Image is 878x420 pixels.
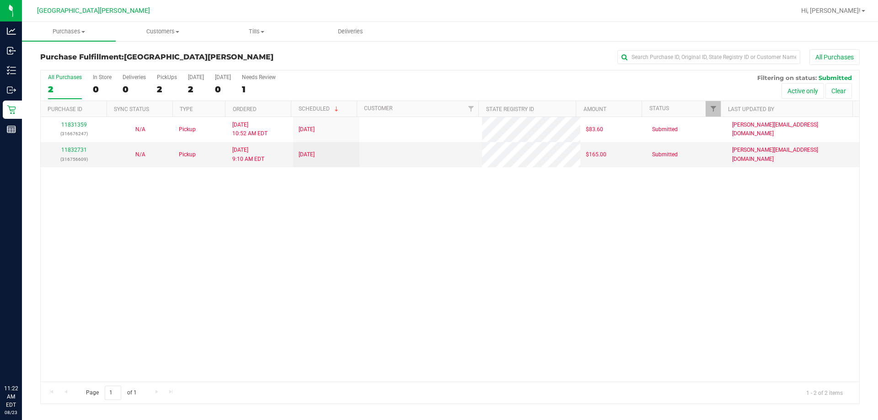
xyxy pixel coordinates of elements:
span: Purchases [22,27,116,36]
span: Not Applicable [135,151,145,158]
div: 0 [123,84,146,95]
div: 2 [188,84,204,95]
div: 0 [215,84,231,95]
p: 08/23 [4,409,18,416]
span: Customers [116,27,209,36]
a: Tills [209,22,303,41]
span: $165.00 [586,150,606,159]
a: 11831359 [61,122,87,128]
div: 2 [48,84,82,95]
button: All Purchases [809,49,860,65]
span: 1 - 2 of 2 items [799,386,850,399]
inline-svg: Retail [7,105,16,114]
div: 0 [93,84,112,95]
span: [DATE] 9:10 AM EDT [232,146,264,163]
a: Filter [706,101,721,117]
p: (316676247) [46,129,102,138]
button: Active only [782,83,824,99]
span: Submitted [652,150,678,159]
div: Needs Review [242,74,276,80]
span: [GEOGRAPHIC_DATA][PERSON_NAME] [124,53,273,61]
button: N/A [135,125,145,134]
span: [GEOGRAPHIC_DATA][PERSON_NAME] [37,7,150,15]
a: Deliveries [304,22,397,41]
span: Submitted [652,125,678,134]
div: 2 [157,84,177,95]
span: Page of 1 [78,386,144,400]
span: Filtering on status: [757,74,817,81]
p: (316756609) [46,155,102,164]
a: State Registry ID [486,106,534,112]
iframe: Resource center [9,347,37,374]
input: 1 [105,386,121,400]
button: N/A [135,150,145,159]
span: Hi, [PERSON_NAME]! [801,7,861,14]
span: [DATE] [299,150,315,159]
a: Type [180,106,193,112]
a: Customers [116,22,209,41]
a: Filter [463,101,478,117]
span: Deliveries [326,27,375,36]
div: Deliveries [123,74,146,80]
a: Amount [584,106,606,112]
div: In Store [93,74,112,80]
span: Pickup [179,125,196,134]
div: [DATE] [215,74,231,80]
p: 11:22 AM EDT [4,384,18,409]
div: [DATE] [188,74,204,80]
a: Customer [364,105,392,112]
div: All Purchases [48,74,82,80]
span: Not Applicable [135,126,145,133]
span: Submitted [819,74,852,81]
span: [DATE] 10:52 AM EDT [232,121,268,138]
input: Search Purchase ID, Original ID, State Registry ID or Customer Name... [617,50,800,64]
inline-svg: Inbound [7,46,16,55]
div: 1 [242,84,276,95]
a: Purchase ID [48,106,82,112]
span: Pickup [179,150,196,159]
inline-svg: Inventory [7,66,16,75]
span: $83.60 [586,125,603,134]
a: Scheduled [299,106,340,112]
span: [PERSON_NAME][EMAIL_ADDRESS][DOMAIN_NAME] [732,121,854,138]
a: Status [649,105,669,112]
button: Clear [825,83,852,99]
inline-svg: Outbound [7,85,16,95]
span: [PERSON_NAME][EMAIL_ADDRESS][DOMAIN_NAME] [732,146,854,163]
h3: Purchase Fulfillment: [40,53,313,61]
span: [DATE] [299,125,315,134]
a: Ordered [233,106,257,112]
span: Tills [210,27,303,36]
a: Purchases [22,22,116,41]
div: PickUps [157,74,177,80]
a: Last Updated By [728,106,774,112]
inline-svg: Analytics [7,27,16,36]
a: Sync Status [114,106,149,112]
inline-svg: Reports [7,125,16,134]
a: 11832731 [61,147,87,153]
